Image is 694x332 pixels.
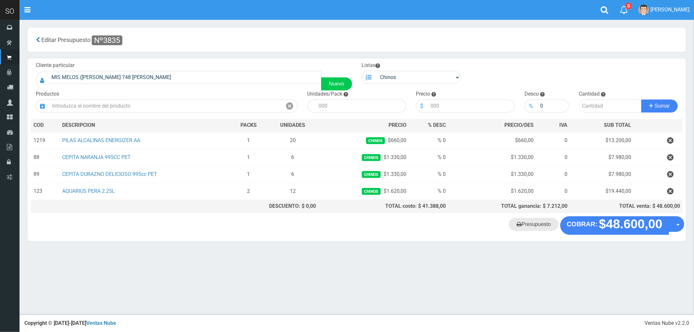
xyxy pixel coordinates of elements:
[570,183,634,200] td: $19.440,00
[49,100,282,113] input: Introduzca el nombre del producto
[362,62,380,69] label: Listas
[416,100,427,113] div: $
[230,119,267,132] th: PACKS
[427,100,515,113] input: 000
[267,132,319,149] td: 20
[319,132,409,149] td: $660,00
[409,166,449,183] td: % 0
[509,218,559,231] a: Presupuesto
[321,77,352,90] a: Nuevo
[24,320,116,326] strong: Copyright © [DATE]-[DATE]
[31,183,60,200] td: 123
[536,183,570,200] td: 0
[362,188,380,195] span: Chinos
[641,100,678,113] button: Sumar
[41,36,90,43] span: Editar Presupuesto
[626,3,632,9] span: 0
[560,216,669,234] button: COBRAR: $48.600,00
[72,122,95,128] span: CRIPCION
[233,203,316,210] div: DESCUENTO: $ 0,00
[524,90,539,98] label: Descu
[409,132,449,149] td: % 0
[31,119,60,132] th: COD
[62,171,157,177] a: CEPITA DURAZNO DELICIOSO 995cc PET
[316,100,406,113] input: 000
[560,122,568,128] span: IVA
[448,149,536,166] td: $1.330,00
[307,90,343,98] label: Unidades/Pack
[416,90,430,98] label: Precio
[638,5,649,15] img: User Image
[389,122,407,129] span: PRECIO
[448,166,536,183] td: $1.330,00
[645,320,689,327] div: Ventas Nube v2.2.0
[570,132,634,149] td: $13.200,00
[366,137,385,144] span: Chinos
[570,166,634,183] td: $7.980,00
[409,183,449,200] td: % 0
[362,171,380,178] span: Chinos
[267,183,319,200] td: 12
[448,132,536,149] td: $660,00
[599,217,662,231] strong: $48.600,00
[570,149,634,166] td: $7.980,00
[60,119,230,132] th: DES
[362,154,380,161] span: Chinos
[92,35,122,45] span: Nº3835
[319,183,409,200] td: $1.620,00
[267,119,319,132] th: UNIDADES
[230,149,267,166] td: 1
[573,203,680,210] div: TOTAL venta: $ 48.600,00
[536,149,570,166] td: 0
[650,7,689,13] span: [PERSON_NAME]
[409,149,449,166] td: % 0
[524,100,537,113] div: %
[230,132,267,149] td: 1
[31,166,60,183] td: 89
[36,90,59,98] label: Productos
[86,320,116,326] a: Ventas Nube
[62,137,140,143] a: PILAS ALCALINAS ENERGIZER AA
[536,166,570,183] td: 0
[579,90,600,98] label: Cantidad
[62,154,131,160] a: CEPITA NARANJA 995CC PET
[579,100,642,113] input: Cantidad
[36,62,75,69] label: Cliente particular
[451,203,567,210] div: TOTAL ganancia: $ 7.212,00
[31,132,60,149] td: 1219
[567,220,597,228] strong: COBRAR:
[655,103,670,109] span: Sumar
[504,122,534,128] span: PRECIO/DES
[537,100,569,113] input: 000
[230,166,267,183] td: 1
[230,183,267,200] td: 2
[428,122,446,128] span: % DESC
[604,122,632,129] span: SUB TOTAL
[319,166,409,183] td: $1.330,00
[321,203,446,210] div: TOTAL costo: $ 41.388,00
[267,149,319,166] td: 6
[48,71,321,84] input: Consumidor Final
[31,149,60,166] td: 88
[319,149,409,166] td: $1.330,00
[62,188,115,194] a: AQUARIUS PERA 2.25L
[448,183,536,200] td: $1.620,00
[267,166,319,183] td: 6
[536,132,570,149] td: 0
